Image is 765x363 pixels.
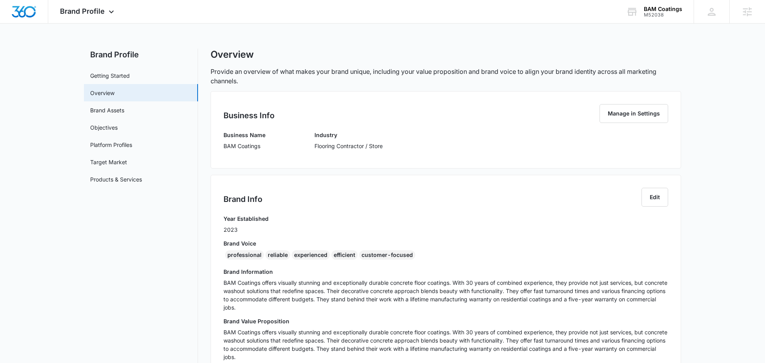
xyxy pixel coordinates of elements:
[224,268,668,276] h3: Brand Information
[90,106,124,114] a: Brand Assets
[224,279,668,312] p: BAM Coatings offers visually stunning and exceptionally durable concrete floor coatings. With 30 ...
[84,49,198,60] h2: Brand Profile
[224,317,668,325] h3: Brand Value Proposition
[644,6,682,12] div: account name
[331,250,358,260] div: efficient
[224,142,265,150] p: BAM Coatings
[641,188,668,207] button: Edit
[224,131,265,139] h3: Business Name
[224,225,269,234] p: 2023
[224,328,668,361] p: BAM Coatings offers visually stunning and exceptionally durable concrete floor coatings. With 30 ...
[600,104,668,123] button: Manage in Settings
[90,71,130,80] a: Getting Started
[90,175,142,183] a: Products & Services
[314,131,383,139] h3: Industry
[224,110,274,121] h2: Business Info
[211,49,254,60] h1: Overview
[90,141,132,149] a: Platform Profiles
[314,142,383,150] p: Flooring Contractor / Store
[90,123,118,132] a: Objectives
[211,67,681,86] p: Provide an overview of what makes your brand unique, including your value proposition and brand v...
[90,89,114,97] a: Overview
[292,250,330,260] div: experienced
[224,239,668,247] h3: Brand Voice
[359,250,415,260] div: customer-focused
[90,158,127,166] a: Target Market
[265,250,290,260] div: reliable
[60,7,105,15] span: Brand Profile
[224,193,262,205] h2: Brand Info
[644,12,682,18] div: account id
[224,214,269,223] h3: Year Established
[225,250,264,260] div: professional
